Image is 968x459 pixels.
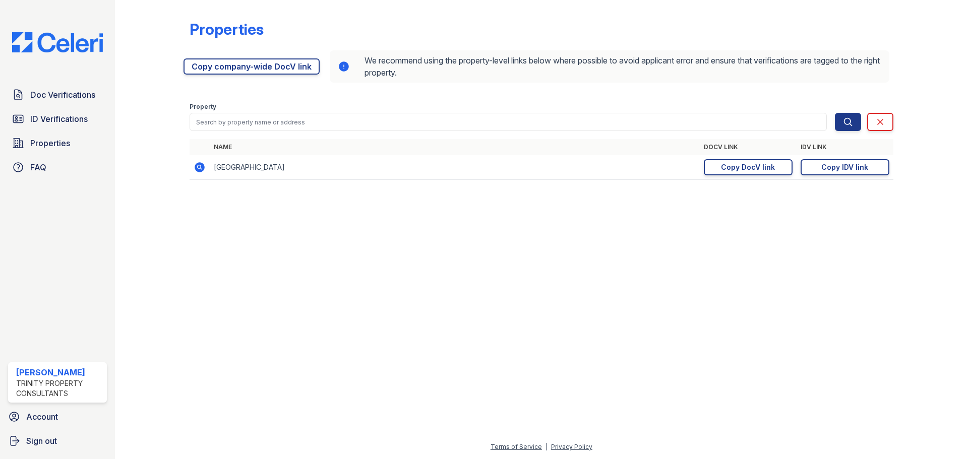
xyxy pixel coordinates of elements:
a: FAQ [8,157,107,177]
a: Sign out [4,431,111,451]
a: Doc Verifications [8,85,107,105]
div: We recommend using the property-level links below where possible to avoid applicant error and ens... [330,50,889,83]
span: ID Verifications [30,113,88,125]
a: Copy company-wide DocV link [184,58,320,75]
th: IDV Link [797,139,893,155]
span: FAQ [30,161,46,173]
a: Terms of Service [491,443,542,450]
div: Copy IDV link [821,162,868,172]
span: Account [26,411,58,423]
div: Copy DocV link [721,162,775,172]
label: Property [190,103,216,111]
div: [PERSON_NAME] [16,366,103,378]
th: Name [210,139,700,155]
span: Sign out [26,435,57,447]
input: Search by property name or address [190,113,827,131]
div: Trinity Property Consultants [16,378,103,399]
a: Account [4,407,111,427]
span: Doc Verifications [30,89,95,101]
a: Copy IDV link [801,159,889,175]
div: | [546,443,548,450]
a: Copy DocV link [704,159,793,175]
img: CE_Logo_Blue-a8612792a0a2168367f1c8372b55b34899dd931a85d93a1a3d3e32e68fde9ad4.png [4,32,111,52]
td: [GEOGRAPHIC_DATA] [210,155,700,180]
div: Properties [190,20,264,38]
a: Privacy Policy [551,443,592,450]
span: Properties [30,137,70,149]
a: Properties [8,133,107,153]
a: ID Verifications [8,109,107,129]
th: DocV Link [700,139,797,155]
